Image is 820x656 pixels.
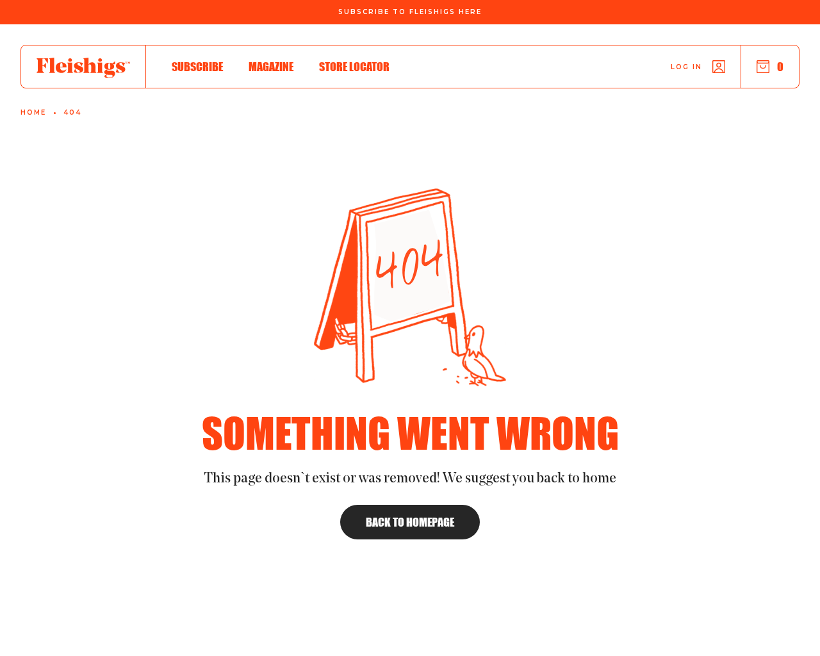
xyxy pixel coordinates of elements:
[671,60,725,73] a: Log in
[336,8,484,15] a: Subscribe To Fleishigs Here
[249,60,293,74] span: Magazine
[63,109,81,117] a: 404
[366,516,454,528] span: Back to homepage
[172,58,223,75] a: Subscribe
[204,468,616,489] p: This page doesn`t exist or was removed! We suggest you back to home
[757,60,783,74] button: 0
[319,58,389,75] a: Store locator
[671,62,702,72] span: Log in
[340,505,480,539] a: Back to homepage
[249,58,293,75] a: Magazine
[202,412,619,453] h1: Something went wrong
[172,60,223,74] span: Subscribe
[20,109,46,117] a: Home
[314,188,506,386] img: 404
[338,8,482,16] span: Subscribe To Fleishigs Here
[319,60,389,74] span: Store locator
